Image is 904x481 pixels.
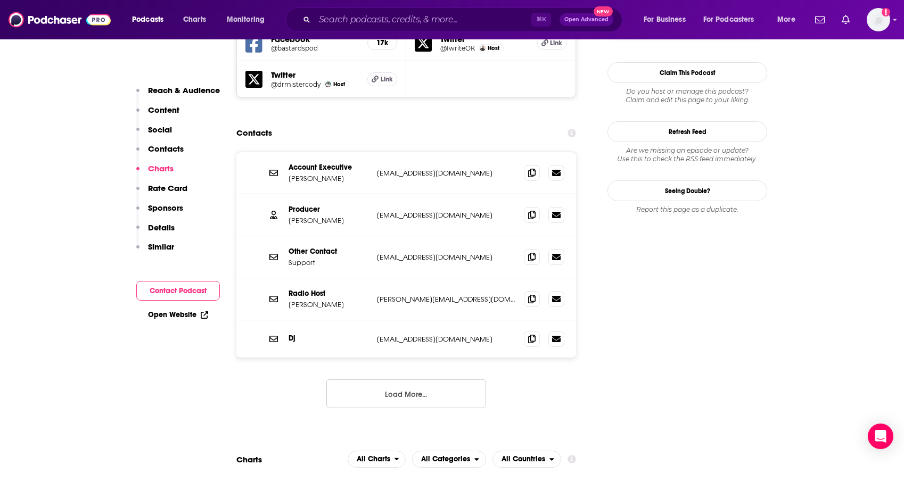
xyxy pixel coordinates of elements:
span: All Categories [421,455,470,463]
h5: Twitter [271,70,359,80]
a: @drmistercody [271,80,321,88]
p: Account Executive [289,163,368,172]
button: Load More... [326,379,486,408]
button: Refresh Feed [607,121,767,142]
img: Cody Johnston [325,81,331,87]
h2: Charts [236,454,262,465]
a: Show notifications dropdown [811,11,829,29]
span: Link [550,39,562,47]
span: New [594,6,613,16]
span: For Podcasters [703,12,754,27]
div: Claim and edit this page to your liking. [607,87,767,104]
p: Social [148,125,172,135]
button: Social [136,125,172,144]
p: [PERSON_NAME] [289,174,368,183]
button: open menu [770,11,809,28]
p: Sponsors [148,203,183,213]
button: open menu [125,11,177,28]
a: Show notifications dropdown [837,11,854,29]
a: @IwriteOK [440,44,475,52]
button: Sponsors [136,203,183,222]
p: [EMAIL_ADDRESS][DOMAIN_NAME] [377,335,515,344]
div: Open Intercom Messenger [868,424,893,449]
button: open menu [696,11,770,28]
button: open menu [412,451,486,468]
button: Rate Card [136,183,187,203]
span: Charts [183,12,206,27]
p: Content [148,105,179,115]
div: Report this page as a duplicate. [607,205,767,214]
button: Content [136,105,179,125]
img: Podchaser - Follow, Share and Rate Podcasts [9,10,111,30]
button: open menu [636,11,699,28]
span: All Countries [502,455,545,463]
button: Similar [136,242,174,261]
button: open menu [492,451,561,468]
span: More [777,12,795,27]
h5: 17k [376,38,388,47]
p: Dj [289,334,368,343]
p: Producer [289,205,368,214]
a: Seeing Double? [607,180,767,201]
p: Radio Host [289,289,368,298]
button: Claim This Podcast [607,62,767,83]
p: [EMAIL_ADDRESS][DOMAIN_NAME] [377,169,515,178]
span: For Business [644,12,686,27]
div: Search podcasts, credits, & more... [295,7,632,32]
p: Similar [148,242,174,252]
span: Monitoring [227,12,265,27]
span: Open Advanced [564,17,609,22]
p: Other Contact [289,247,368,256]
svg: Add a profile image [882,8,890,16]
h2: Categories [412,451,486,468]
button: Details [136,222,175,242]
a: Link [367,72,397,86]
a: Link [537,36,567,50]
p: Contacts [148,144,184,154]
a: @bastardspod [271,44,359,52]
span: Podcasts [132,12,163,27]
p: [PERSON_NAME] [289,300,368,309]
h2: Countries [492,451,561,468]
p: Charts [148,163,174,173]
p: Reach & Audience [148,85,220,95]
span: All Charts [357,455,390,463]
button: Open AdvancedNew [560,13,613,26]
h2: Platforms [348,451,406,468]
button: open menu [219,11,278,28]
a: Charts [176,11,212,28]
img: Robert Evans [480,45,486,51]
button: Charts [136,163,174,183]
div: Are we missing an episode or update? Use this to check the RSS feed immediately. [607,146,767,163]
a: Open Website [148,310,208,319]
h2: Contacts [236,123,272,143]
p: Rate Card [148,183,187,193]
img: User Profile [867,8,890,31]
button: Show profile menu [867,8,890,31]
p: Details [148,222,175,233]
button: Reach & Audience [136,85,220,105]
span: Host [333,81,345,88]
button: Contact Podcast [136,281,220,301]
span: Host [488,45,499,52]
p: [PERSON_NAME] [289,216,368,225]
button: Contacts [136,144,184,163]
span: Do you host or manage this podcast? [607,87,767,96]
button: open menu [348,451,406,468]
p: [EMAIL_ADDRESS][DOMAIN_NAME] [377,253,515,262]
span: ⌘ K [531,13,551,27]
p: Support [289,258,368,267]
span: Link [381,75,393,84]
input: Search podcasts, credits, & more... [315,11,531,28]
p: [PERSON_NAME][EMAIL_ADDRESS][DOMAIN_NAME] [377,295,515,304]
span: Logged in as LornaG [867,8,890,31]
p: [EMAIL_ADDRESS][DOMAIN_NAME] [377,211,515,220]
